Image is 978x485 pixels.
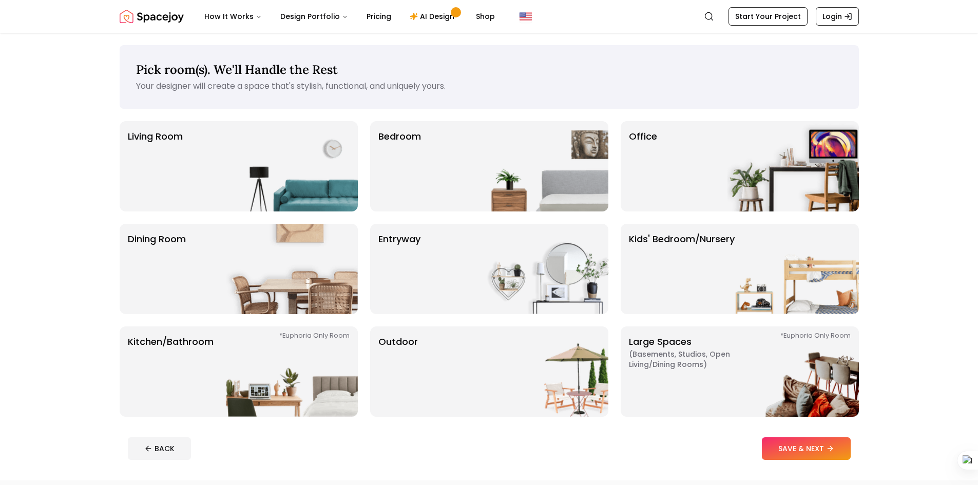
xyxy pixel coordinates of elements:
img: Kitchen/Bathroom *Euphoria Only [226,326,358,417]
img: Dining Room [226,224,358,314]
img: Spacejoy Logo [120,6,184,27]
img: Large Spaces *Euphoria Only [727,326,859,417]
a: Login [816,7,859,26]
p: entryway [378,232,420,306]
button: Design Portfolio [272,6,356,27]
a: Spacejoy [120,6,184,27]
span: ( Basements, Studios, Open living/dining rooms ) [629,349,757,370]
a: AI Design [401,6,466,27]
nav: Main [196,6,503,27]
a: Pricing [358,6,399,27]
a: Shop [468,6,503,27]
img: entryway [477,224,608,314]
img: United States [520,10,532,23]
p: Your designer will create a space that's stylish, functional, and uniquely yours. [136,80,842,92]
img: Living Room [226,121,358,211]
img: Office [727,121,859,211]
p: Office [629,129,657,203]
p: Kitchen/Bathroom [128,335,214,409]
span: Pick room(s). We'll Handle the Rest [136,62,338,77]
p: Kids' Bedroom/Nursery [629,232,735,306]
button: How It Works [196,6,270,27]
p: Large Spaces [629,335,757,409]
a: Start Your Project [728,7,808,26]
p: Bedroom [378,129,421,203]
p: Living Room [128,129,183,203]
button: SAVE & NEXT [762,437,851,460]
img: Bedroom [477,121,608,211]
img: Kids' Bedroom/Nursery [727,224,859,314]
p: Outdoor [378,335,418,409]
img: Outdoor [477,326,608,417]
button: BACK [128,437,191,460]
p: Dining Room [128,232,186,306]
